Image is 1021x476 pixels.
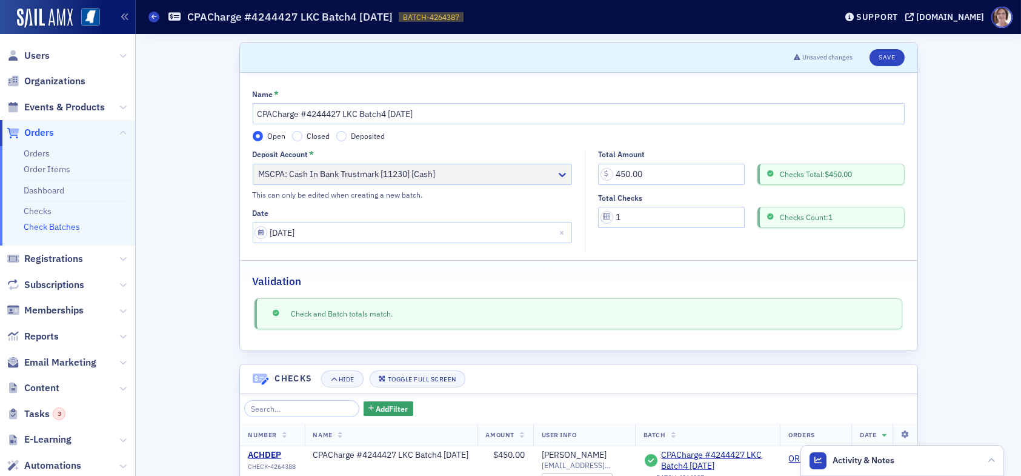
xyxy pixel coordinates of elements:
[351,131,385,141] span: Deposited
[274,90,279,98] abbr: This field is required
[856,12,898,22] div: Support
[248,431,277,439] span: Number
[24,164,70,175] a: Order Items
[24,126,54,139] span: Orders
[486,431,514,439] span: Amount
[81,8,100,27] img: SailAMX
[598,150,645,159] div: Total Amount
[364,401,413,417] button: AddFilter
[7,407,65,421] a: Tasks3
[24,101,105,114] span: Events & Products
[53,407,65,420] div: 3
[24,206,52,216] a: Checks
[24,49,50,62] span: Users
[24,459,81,472] span: Automations
[802,53,853,62] span: Unsaved changes
[7,252,83,266] a: Registrations
[17,8,73,28] img: SailAMX
[248,450,296,461] a: ACHDEP
[870,49,904,66] button: Save
[73,8,100,28] a: View Homepage
[777,212,833,223] span: Checks Count: 1
[7,356,96,369] a: Email Marketing
[24,330,59,343] span: Reports
[253,131,264,142] input: Open
[7,101,105,114] a: Events & Products
[403,12,459,22] span: BATCH-4264387
[339,376,354,383] div: Hide
[24,433,72,446] span: E-Learning
[777,169,852,179] span: Checks Total:
[7,304,84,317] a: Memberships
[24,75,85,88] span: Organizations
[282,308,393,319] span: Check and Batch totals match.
[7,49,50,62] a: Users
[833,454,895,467] span: Activity & Notes
[598,193,642,203] div: Total Checks
[370,370,465,387] button: Toggle Full Screen
[253,222,573,243] input: MM/DD/YYYY
[916,12,984,22] div: [DOMAIN_NAME]
[313,431,333,439] span: Name
[187,10,393,24] h1: CPACharge #4244427 LKC Batch4 [DATE]
[7,278,84,292] a: Subscriptions
[24,304,84,317] span: Memberships
[313,450,469,461] div: CPACharge #4244427 LKC Batch4 [DATE]
[788,431,814,439] span: Orders
[860,431,876,439] span: Date
[7,330,59,343] a: Reports
[274,372,312,385] h4: Checks
[644,431,666,439] span: Batch
[253,150,308,159] div: Deposit Account
[24,381,59,395] span: Content
[7,75,85,88] a: Organizations
[267,131,285,141] span: Open
[825,169,853,179] span: $450.00
[244,400,360,417] input: Search…
[542,450,607,461] a: [PERSON_NAME]
[253,189,573,200] div: This can only be edited when creating a new batch.
[248,463,296,471] span: CHECK-4264388
[905,13,988,21] button: [DOMAIN_NAME]
[24,252,83,266] span: Registrations
[556,222,572,243] button: Close
[309,150,314,158] abbr: This field is required
[253,209,269,218] div: Date
[7,459,81,472] a: Automations
[307,131,330,141] span: Closed
[24,148,50,159] a: Orders
[388,376,456,383] div: Toggle Full Screen
[253,273,302,289] h2: Validation
[788,454,843,464] a: ORD-4244427
[598,164,745,185] input: 0.00
[493,449,525,460] span: $450.00
[292,131,303,142] input: Closed
[542,431,577,439] span: User Info
[321,370,364,387] button: Hide
[24,221,80,232] a: Check Batches
[336,131,347,142] input: Deposited
[661,450,771,471] a: CPACharge #4244427 LKC Batch4 [DATE]
[24,407,65,421] span: Tasks
[24,185,64,196] a: Dashboard
[376,403,408,414] span: Add Filter
[542,461,627,470] span: [EMAIL_ADDRESS][DOMAIN_NAME]
[991,7,1013,28] span: Profile
[7,381,59,395] a: Content
[253,90,273,99] div: Name
[7,126,54,139] a: Orders
[24,356,96,369] span: Email Marketing
[7,433,72,446] a: E-Learning
[24,278,84,292] span: Subscriptions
